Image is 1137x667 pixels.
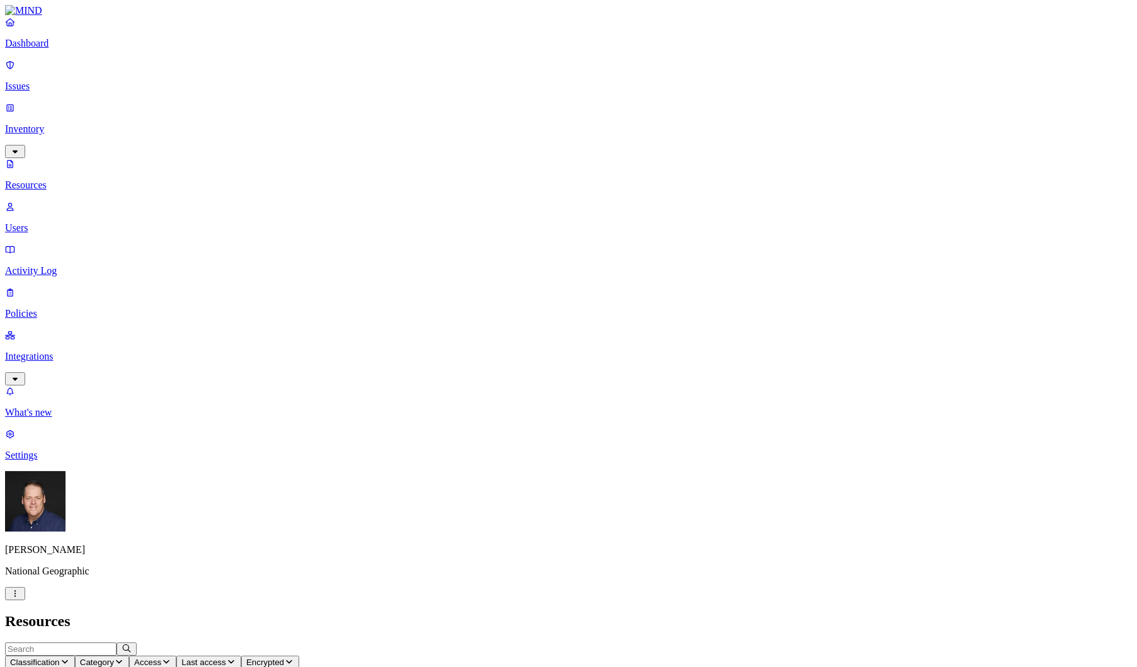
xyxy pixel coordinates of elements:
[5,59,1132,92] a: Issues
[5,351,1132,362] p: Integrations
[5,613,1132,630] h2: Resources
[5,329,1132,384] a: Integrations
[5,450,1132,461] p: Settings
[5,201,1132,234] a: Users
[5,566,1132,577] p: National Geographic
[5,16,1132,49] a: Dashboard
[134,658,161,667] span: Access
[5,385,1132,418] a: What's new
[5,38,1132,49] p: Dashboard
[5,471,66,532] img: Mark DeCarlo
[5,5,1132,16] a: MIND
[5,428,1132,461] a: Settings
[5,544,1132,556] p: [PERSON_NAME]
[5,81,1132,92] p: Issues
[5,123,1132,135] p: Inventory
[5,407,1132,418] p: What's new
[5,642,117,656] input: Search
[246,658,284,667] span: Encrypted
[80,658,114,667] span: Category
[5,287,1132,319] a: Policies
[5,5,42,16] img: MIND
[5,102,1132,156] a: Inventory
[5,222,1132,234] p: Users
[5,265,1132,276] p: Activity Log
[181,658,226,667] span: Last access
[5,180,1132,191] p: Resources
[5,308,1132,319] p: Policies
[5,244,1132,276] a: Activity Log
[10,658,60,667] span: Classification
[5,158,1132,191] a: Resources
